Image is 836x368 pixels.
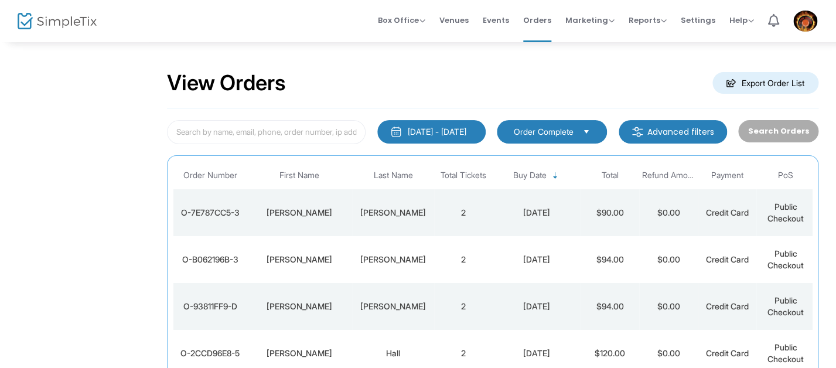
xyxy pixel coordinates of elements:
th: Total [581,162,639,189]
span: Venues [439,5,469,35]
div: 8/23/2025 [496,254,578,265]
div: William [250,301,349,312]
div: [DATE] - [DATE] [408,126,466,138]
span: PoS [778,171,793,180]
span: Sortable [551,171,560,180]
td: $94.00 [581,236,639,283]
span: Public Checkout [767,295,804,317]
div: O-B062196B-3 [176,254,244,265]
span: Buy Date [513,171,547,180]
span: Payment [711,171,743,180]
span: Public Checkout [767,342,804,364]
span: Marketing [565,15,615,26]
div: O-93811FF9-D [176,301,244,312]
div: 8/22/2025 [496,301,578,312]
button: [DATE] - [DATE] [377,120,486,144]
td: 2 [434,189,493,236]
span: Order Complete [514,126,574,138]
div: 8/23/2025 [496,207,578,219]
span: Help [729,15,754,26]
td: $0.00 [639,189,698,236]
th: Refund Amount [639,162,698,189]
span: Order Number [183,171,237,180]
span: Credit Card [706,348,749,358]
button: Select [578,125,595,138]
div: Johnson [355,254,431,265]
span: Credit Card [706,301,749,311]
m-button: Export Order List [712,72,818,94]
div: O-7E787CC5-3 [176,207,244,219]
span: Last Name [374,171,413,180]
td: $90.00 [581,189,639,236]
td: 2 [434,236,493,283]
img: monthly [390,126,402,138]
img: filter [632,126,643,138]
span: Credit Card [706,207,749,217]
span: First Name [279,171,319,180]
span: Settings [681,5,715,35]
div: Rowland [355,207,431,219]
div: Shelia [250,207,349,219]
span: Public Checkout [767,248,804,270]
span: Box Office [378,15,425,26]
span: Events [483,5,509,35]
h2: View Orders [167,70,286,96]
m-button: Advanced filters [619,120,727,144]
input: Search by name, email, phone, order number, ip address, or last 4 digits of card [167,120,366,144]
div: Beasley [355,301,431,312]
span: Credit Card [706,254,749,264]
div: 8/22/2025 [496,347,578,359]
td: 2 [434,283,493,330]
span: Reports [629,15,667,26]
td: $94.00 [581,283,639,330]
td: $0.00 [639,236,698,283]
td: $0.00 [639,283,698,330]
span: Public Checkout [767,202,804,223]
div: O-2CCD96E8-5 [176,347,244,359]
div: Angela [250,254,349,265]
span: Orders [523,5,551,35]
div: Karen [250,347,349,359]
div: Hall [355,347,431,359]
th: Total Tickets [434,162,493,189]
